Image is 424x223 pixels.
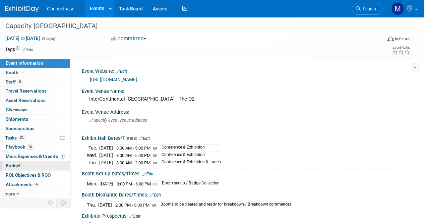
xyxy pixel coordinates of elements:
span: [DATE] [DATE] [5,35,40,41]
a: Travel Reservations [0,87,70,96]
td: Booth set-up / Badge Collection [158,180,220,187]
td: [DATE] [99,159,113,166]
td: Tags [5,46,34,53]
a: Booth [0,68,70,77]
span: 5 [17,79,22,84]
td: Booths to be cleared and ready for breakdown / Breakdown commences [157,201,291,208]
a: Edit [116,69,127,74]
a: Edit [142,172,154,176]
span: Staff [6,79,22,85]
a: Edit [22,47,34,52]
a: Sponsorships [0,124,70,133]
a: Edit [139,136,150,141]
td: Mon. [87,180,100,187]
a: Misc. Expenses & Credits1 [0,152,70,161]
td: Conference & Exhibition & Lunch [158,159,221,166]
a: ROI, Objectives & ROO [0,171,70,180]
div: In-Person [395,36,411,41]
div: InterContinental [GEOGRAPHIC_DATA] - The O2 [87,94,406,104]
a: Search [352,3,382,15]
span: Playbook [6,144,34,150]
span: UK [152,203,157,208]
a: Asset Reservations [0,96,70,105]
span: UK [153,146,158,151]
span: Shipments [6,116,28,122]
a: Edit [150,193,161,198]
span: Tasks [5,135,26,141]
span: UK [153,182,158,186]
a: Budget [0,161,70,170]
td: Personalize Event Tab Strip [45,199,57,207]
a: Tasks0% [0,133,70,143]
td: Conference & Exhibition [158,152,221,159]
a: Edit [129,214,140,219]
span: Specify event venue address [89,118,147,123]
div: Event Rating [392,46,410,49]
a: Playbook20 [0,143,70,152]
div: Exhibitor Prospectus: [82,211,411,220]
span: Giveaways [6,107,27,112]
td: [DATE] [99,145,113,152]
a: [URL][DOMAIN_NAME] [90,77,137,82]
button: Committed [109,35,149,42]
span: Misc. Expenses & Credits [6,154,65,159]
span: Asset Reservations [6,98,46,103]
span: UK [153,161,158,165]
a: Event Information [0,59,70,68]
img: Format-Inperson.png [387,36,394,41]
a: Attachments4 [0,180,70,189]
span: 2:00 PM - 3:00 PM [115,203,149,208]
span: Sponsorships [6,126,35,131]
span: 0% [18,135,26,140]
span: ROI, Objectives & ROO [6,172,51,178]
div: Event Venue Address: [82,107,411,115]
span: Connectbase [47,6,75,11]
td: [DATE] [99,152,113,159]
div: Booth Dismantle Dates/Times: [82,190,411,199]
td: Wed. [87,152,99,159]
i: Booth reservation complete [21,70,25,74]
td: [DATE] [98,201,112,208]
span: 8:00 AM - 5:00 PM [116,153,150,158]
span: Travel Reservations [6,88,47,94]
img: Mary Ann Rose [391,2,404,15]
a: Staff5 [0,77,70,87]
span: 4 [34,182,39,187]
span: Booth [6,70,26,75]
div: Capacity [GEOGRAPHIC_DATA] [3,20,376,32]
span: 1 [60,154,65,159]
a: Giveaways [0,105,70,114]
a: more [0,189,70,199]
span: Event Information [6,60,43,66]
span: 8:00 AM - 5:00 PM [116,146,150,151]
span: to [19,36,26,41]
div: Event Venue Name: [82,86,411,95]
img: ExhibitDay [5,6,39,12]
span: 20 [27,145,34,150]
div: Event Website: [82,66,411,75]
div: Booth Set-up Dates/Times: [82,169,411,177]
span: UK [153,154,158,158]
span: (3 days) [41,37,55,41]
a: Shipments [0,115,70,124]
span: 3:00 PM - 6:00 PM [117,181,151,186]
div: Event Format [351,35,411,45]
td: [DATE] [100,180,113,187]
span: Budget [6,163,21,168]
td: Thu. [87,159,99,166]
span: Attachments [6,182,39,187]
span: 8:00 AM - 2:00 PM [116,160,150,165]
td: Thu. [87,201,98,208]
td: Toggle Event Tabs [57,199,70,207]
span: Search [361,6,376,11]
td: Conference & Exhibition [158,145,221,152]
div: Exhibit Hall Dates/Times: [82,133,411,142]
span: more [4,191,15,197]
td: Tue. [87,145,99,152]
